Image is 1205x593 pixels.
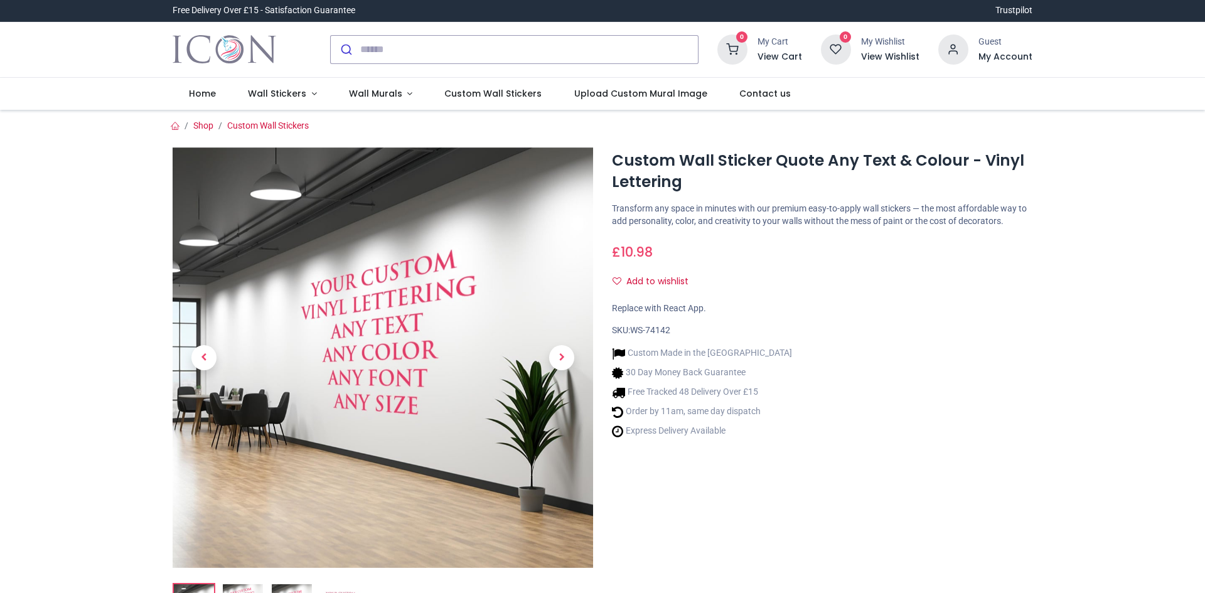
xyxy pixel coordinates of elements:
a: Wall Murals [333,78,429,110]
li: Custom Made in the [GEOGRAPHIC_DATA] [612,347,792,360]
span: Home [189,87,216,100]
a: 0 [717,43,747,53]
span: Previous [191,345,217,370]
img: Icon Wall Stickers [173,32,276,67]
div: SKU: [612,324,1032,337]
a: Wall Stickers [232,78,333,110]
span: Upload Custom Mural Image [574,87,707,100]
span: Contact us [739,87,791,100]
a: Trustpilot [995,4,1032,17]
h1: Custom Wall Sticker Quote Any Text & Colour - Vinyl Lettering [612,150,1032,193]
span: 10.98 [621,243,653,261]
div: My Wishlist [861,36,919,48]
li: Express Delivery Available [612,425,792,438]
span: Wall Stickers [248,87,306,100]
div: My Cart [758,36,802,48]
img: Custom Wall Sticker Quote Any Text & Colour - Vinyl Lettering [173,147,593,568]
div: Replace with React App. [612,302,1032,315]
div: Guest [978,36,1032,48]
i: Add to wishlist [613,277,621,286]
li: 30 Day Money Back Guarantee [612,366,792,380]
li: Order by 11am, same day dispatch [612,405,792,419]
span: WS-74142 [630,325,670,335]
a: Next [530,210,593,505]
button: Submit [331,36,360,63]
sup: 0 [736,31,748,43]
a: View Wishlist [861,51,919,63]
div: Free Delivery Over £15 - Satisfaction Guarantee [173,4,355,17]
span: Wall Murals [349,87,402,100]
a: View Cart [758,51,802,63]
span: Custom Wall Stickers [444,87,542,100]
a: Previous [173,210,235,505]
a: My Account [978,51,1032,63]
li: Free Tracked 48 Delivery Over £15 [612,386,792,399]
span: Next [549,345,574,370]
a: 0 [821,43,851,53]
p: Transform any space in minutes with our premium easy-to-apply wall stickers — the most affordable... [612,203,1032,227]
a: Logo of Icon Wall Stickers [173,32,276,67]
a: Custom Wall Stickers [227,120,309,131]
span: £ [612,243,653,261]
sup: 0 [840,31,852,43]
button: Add to wishlistAdd to wishlist [612,271,699,292]
a: Shop [193,120,213,131]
